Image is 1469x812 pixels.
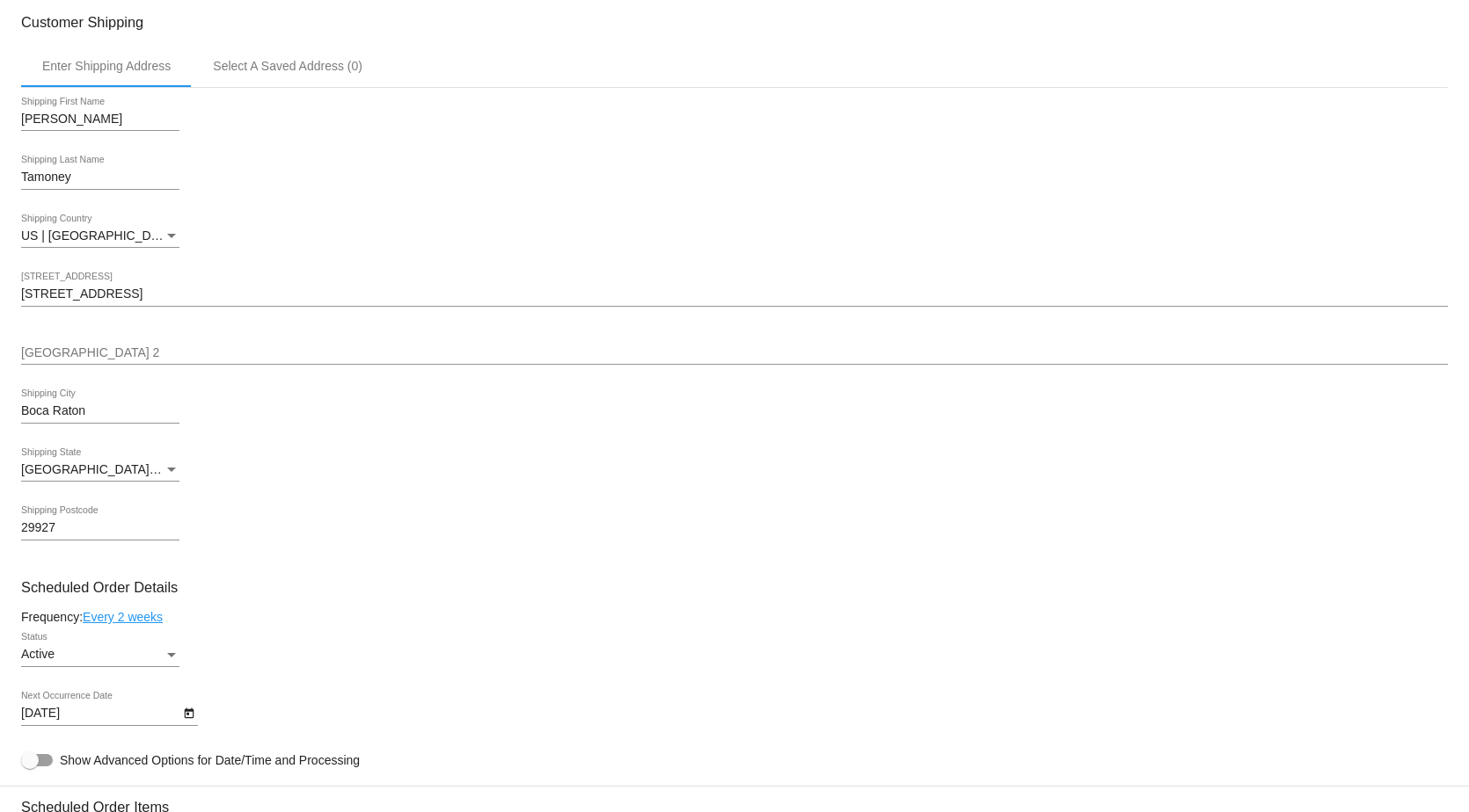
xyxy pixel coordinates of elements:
[21,610,1448,624] div: Frequency:
[21,648,179,662] mat-select: Status
[42,59,171,73] div: Enter Shipping Address
[21,404,179,418] input: Shipping City
[21,579,1448,596] h3: Scheduled Order Details
[21,647,55,661] span: Active
[21,229,179,243] mat-select: Shipping Country
[60,751,360,769] span: Show Advanced Options for Date/Time and Processing
[21,346,1448,360] input: Shipping Street 2
[21,112,179,127] input: Shipping First Name
[21,521,179,535] input: Shipping Postcode
[21,170,179,185] input: Shipping Last Name
[21,228,177,243] span: US | [GEOGRAPHIC_DATA]
[21,462,228,476] span: [GEOGRAPHIC_DATA] | [US_STATE]
[21,707,179,721] input: Next Occurrence Date
[21,14,1448,31] h3: Customer Shipping
[21,287,1448,301] input: Shipping Street 1
[213,59,362,73] div: Select A Saved Address (0)
[179,703,198,721] button: Open calendar
[83,610,163,624] a: Every 2 weeks
[21,463,179,477] mat-select: Shipping State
